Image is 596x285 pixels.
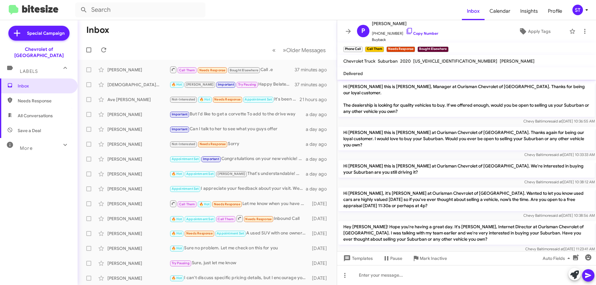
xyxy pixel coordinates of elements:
div: [PERSON_NAME] [107,201,169,207]
p: Hi [PERSON_NAME] this is [PERSON_NAME] at Ourisman Chevrolet of [GEOGRAPHIC_DATA]. We're interest... [338,160,595,178]
div: [PERSON_NAME] [107,186,169,192]
div: I can't discuss specific pricing details, but I encourage you to visit our dealership to explore ... [169,274,309,282]
span: Appointment Set [245,97,272,101]
span: Needs Response [186,231,213,235]
span: Needs Response [18,98,70,104]
span: 🔥 Hot [172,246,182,250]
span: [US_VEHICLE_IDENTIFICATION_NUMBER] [413,58,497,64]
div: [PERSON_NAME] [107,245,169,252]
div: [PERSON_NAME] [107,216,169,222]
span: Call Them [179,68,195,72]
span: Insights [515,2,543,20]
div: [PERSON_NAME] [107,260,169,266]
div: Congratulations on your new vehicle! If you're ever interested in a car in the future, we’d love ... [169,155,306,163]
span: Try Pausing [238,82,256,87]
div: a day ago [306,141,332,147]
div: Call .e [169,66,295,73]
span: More [20,145,33,151]
span: Apply Tags [528,26,551,37]
span: Try Pausing [172,261,190,265]
span: P [361,26,365,36]
span: Needs Response [200,142,226,146]
div: [DATE] [309,260,332,266]
div: [PERSON_NAME] [107,141,169,147]
span: All Conversations [18,113,53,119]
div: But I'd like to get a corvette To add to the drive way [169,111,306,118]
div: A used SUV with one owner and no accidents, mileage under 100k, priced from $5k to 7k. That's wit... [169,230,309,237]
p: Hi [PERSON_NAME] this is [PERSON_NAME], Manager at Ourisman Chevrolet of [GEOGRAPHIC_DATA]. Thank... [338,81,595,117]
input: Search [75,2,205,17]
span: [PERSON_NAME] [500,58,535,64]
span: Chevy Baltimore [DATE] 11:23:41 AM [525,247,595,251]
small: Needs Response [386,47,415,52]
span: 🔥 Hot [172,217,182,221]
p: Hi [PERSON_NAME] this is [PERSON_NAME] at Ourisman Chevrolet of [GEOGRAPHIC_DATA]. Thanks again f... [338,127,595,150]
p: Hi [PERSON_NAME], it's [PERSON_NAME] at Ourisman Chevrolet of [GEOGRAPHIC_DATA]. Wanted to let yo... [338,188,595,211]
div: Inbound Call [169,215,309,222]
small: Bought Elsewhere [418,47,448,52]
span: Pause [390,253,402,264]
div: [PERSON_NAME] [107,156,169,162]
span: [PERSON_NAME] [218,172,245,176]
a: Copy Number [406,31,438,36]
div: [PERSON_NAME] [107,67,169,73]
span: Chevy Baltimore [DATE] 10:38:12 AM [524,180,595,184]
nav: Page navigation example [269,44,329,56]
div: Sorry [169,140,306,148]
span: Call Them [179,202,195,206]
span: Appointment Set [172,157,199,161]
span: Important [172,112,188,116]
span: Labels [20,69,38,74]
div: a day ago [306,111,332,118]
span: said at [552,180,563,184]
span: Chevy Baltimore [DATE] 10:38:56 AM [523,213,595,218]
span: said at [551,119,562,123]
span: Special Campaign [27,30,65,36]
span: Templates [342,253,373,264]
span: Important [218,82,234,87]
div: Happy Belated Birthday [PERSON_NAME]! Let me check on this for you [169,81,295,88]
p: Hey [PERSON_NAME]! Hope you're having a great day. It's [PERSON_NAME], Internet Director at Ouris... [338,221,595,245]
span: 🔥 Hot [172,231,182,235]
span: 🔥 Hot [200,97,210,101]
span: 🔥 Hot [172,82,182,87]
span: Needs Response [214,97,241,101]
div: [PERSON_NAME] [107,230,169,237]
div: I appreciate your feedback about your visit. We're committed to providing a great experience. If ... [169,185,306,192]
div: [DATE] [309,201,332,207]
button: Auto Fields [538,253,577,264]
span: Appointment Set [186,217,214,221]
span: Save a Deal [18,127,41,134]
div: [PERSON_NAME] [107,275,169,281]
a: Inbox [462,2,485,20]
div: 37 minutes ago [295,67,332,73]
div: a day ago [306,186,332,192]
div: That's understandable! Once you have an update, let us know. [169,170,306,177]
span: Needs Response [245,217,272,221]
div: [DATE] [309,245,332,252]
div: 37 minutes ago [295,82,332,88]
span: Call Them [218,217,234,221]
span: Needs Response [214,202,240,206]
div: [PERSON_NAME] [107,171,169,177]
div: [DATE] [309,216,332,222]
span: Not-Interested [172,142,196,146]
button: Apply Tags [503,26,566,37]
button: Templates [337,253,378,264]
a: Calendar [485,2,515,20]
small: Phone Call [343,47,363,52]
div: Sure, just let me know [169,260,309,267]
span: said at [552,152,563,157]
button: Next [279,44,329,56]
div: It's been one problem after another and if I don't leave with vehicle [DATE] they can keep it and... [169,96,300,103]
span: Profile [543,2,567,20]
span: Bought Elsewhere [230,68,258,72]
span: Appointment Set [217,231,244,235]
span: Auto Fields [543,253,572,264]
button: Mark Inactive [407,253,452,264]
span: Mark Inactive [420,253,447,264]
span: [PERSON_NAME] [186,82,214,87]
span: Appointment Set [172,187,199,191]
